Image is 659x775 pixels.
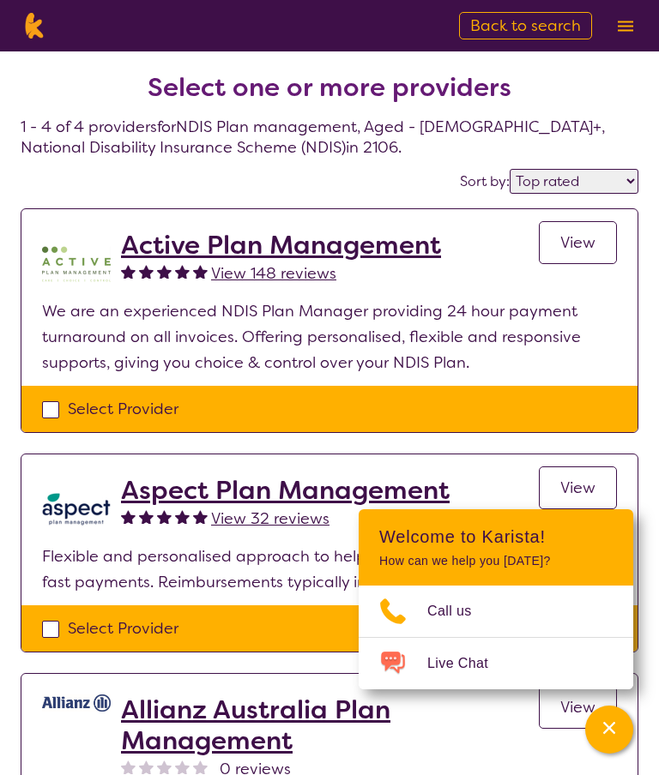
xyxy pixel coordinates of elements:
img: nonereviewstar [175,760,190,774]
img: fullstar [175,509,190,524]
p: How can we help you [DATE]? [379,554,613,568]
h4: 1 - 4 of 4 providers for NDIS Plan management , Aged - [DEMOGRAPHIC_DATA]+ , National Disability ... [21,31,638,158]
a: View [539,466,617,509]
span: View [560,697,596,718]
img: nonereviewstar [139,760,154,774]
span: Back to search [470,15,581,36]
img: menu [618,21,633,32]
img: fullstar [157,509,172,524]
a: View [539,686,617,729]
ul: Choose channel [359,586,633,689]
img: nonereviewstar [157,760,172,774]
img: fullstar [139,509,154,524]
img: fullstar [157,264,172,279]
h2: Welcome to Karista! [379,526,613,547]
span: Live Chat [427,651,509,676]
p: We are an experienced NDIS Plan Manager providing 24 hour payment turnaround on all invoices. Off... [42,298,617,375]
label: Sort by: [460,172,510,190]
span: View 32 reviews [211,508,329,529]
a: Back to search [459,12,592,39]
img: fullstar [121,264,136,279]
a: View 148 reviews [211,261,336,286]
span: View [560,232,596,253]
img: fullstar [175,264,190,279]
img: nonereviewstar [193,760,208,774]
img: Karista logo [21,13,47,39]
img: nonereviewstar [121,760,136,774]
img: lkb8hqptqmnl8bp1urdw.png [42,475,111,544]
img: fullstar [193,264,208,279]
a: Aspect Plan Management [121,475,450,506]
span: Call us [427,598,493,624]
span: View [560,478,596,498]
button: Channel Menu [585,706,633,754]
img: fullstar [193,509,208,524]
a: View 32 reviews [211,506,329,532]
a: View [539,221,617,264]
span: View 148 reviews [211,263,336,284]
h2: Select one or more providers [148,72,511,103]
a: Active Plan Management [121,230,441,261]
div: Channel Menu [359,509,633,689]
img: fullstar [121,509,136,524]
a: Allianz Australia Plan Management [121,694,539,756]
img: fullstar [139,264,154,279]
img: pypzb5qm7jexfhutod0x.png [42,230,111,298]
p: Flexible and personalised approach to help you get what you need. Super fast payments. Reimbursem... [42,544,617,595]
img: rr7gtpqyd7oaeufumguf.jpg [42,694,111,712]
